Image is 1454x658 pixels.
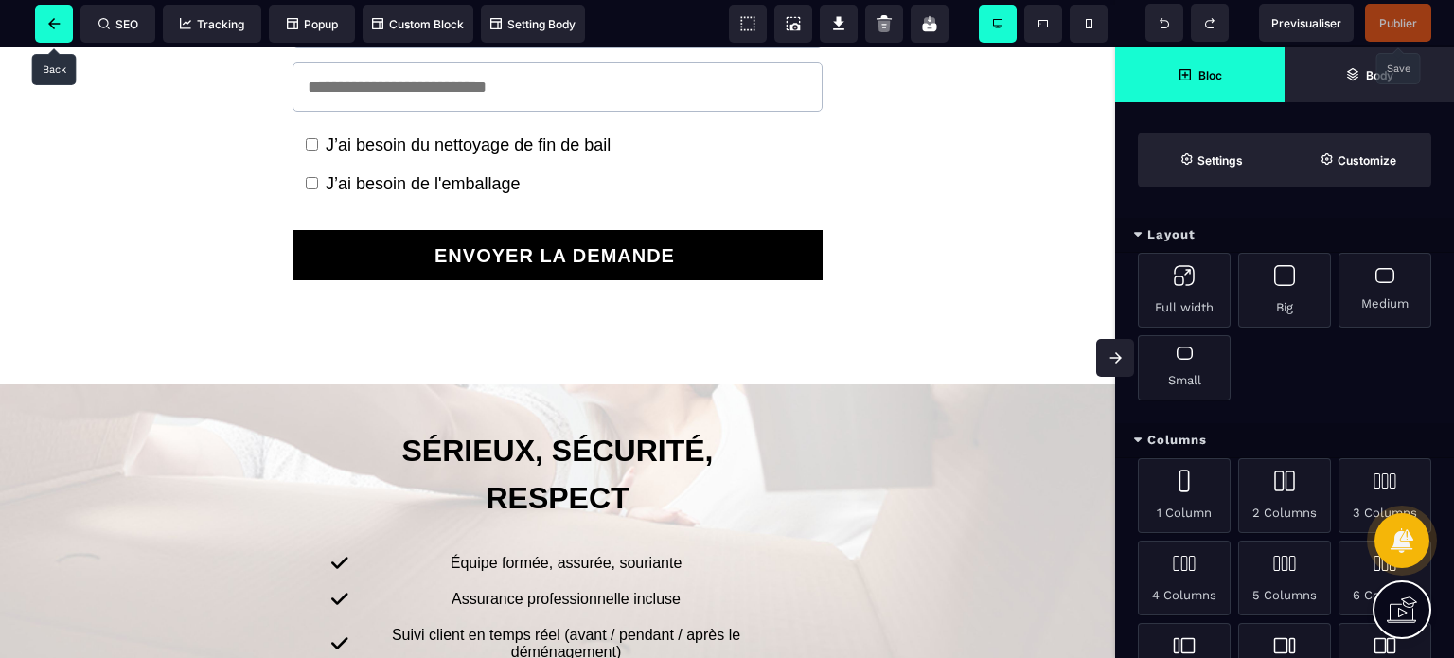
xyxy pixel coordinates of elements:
[1285,133,1431,187] span: Open Style Manager
[1238,541,1331,615] div: 5 Columns
[348,575,784,618] text: Suivi client en temps réel (avant / pendant / après le déménagement)
[490,17,576,31] span: Setting Body
[1379,16,1417,30] span: Publier
[1138,133,1285,187] span: Settings
[1115,218,1454,253] div: Layout
[1339,253,1431,328] div: Medium
[326,88,611,108] label: J’ai besoin du nettoyage de fin de bail
[1197,153,1243,168] strong: Settings
[1138,335,1231,400] div: Small
[1238,458,1331,533] div: 2 Columns
[1138,541,1231,615] div: 4 Columns
[1271,16,1341,30] span: Previsualiser
[348,539,784,565] text: Assurance professionnelle incluse
[1238,253,1331,328] div: Big
[1115,423,1454,458] div: Columns
[1366,68,1393,82] strong: Body
[287,17,338,31] span: Popup
[1338,153,1396,168] strong: Customize
[98,17,138,31] span: SEO
[1198,68,1222,82] strong: Bloc
[1138,458,1231,533] div: 1 Column
[180,17,244,31] span: Tracking
[326,127,521,147] label: J’ai besoin de l'emballage
[1138,253,1231,328] div: Full width
[1339,541,1431,615] div: 6 Columns
[729,5,767,43] span: View components
[372,17,464,31] span: Custom Block
[1115,47,1285,102] span: Open Blocks
[331,370,784,484] h1: SÉRIEUX, SÉCURITÉ, RESPECT
[1339,458,1431,533] div: 3 Columns
[348,503,784,529] text: Équipe formée, assurée, souriante
[774,5,812,43] span: Screenshot
[1259,4,1354,42] span: Preview
[1285,47,1454,102] span: Open Layer Manager
[293,183,823,233] button: ENVOYER LA DEMANDE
